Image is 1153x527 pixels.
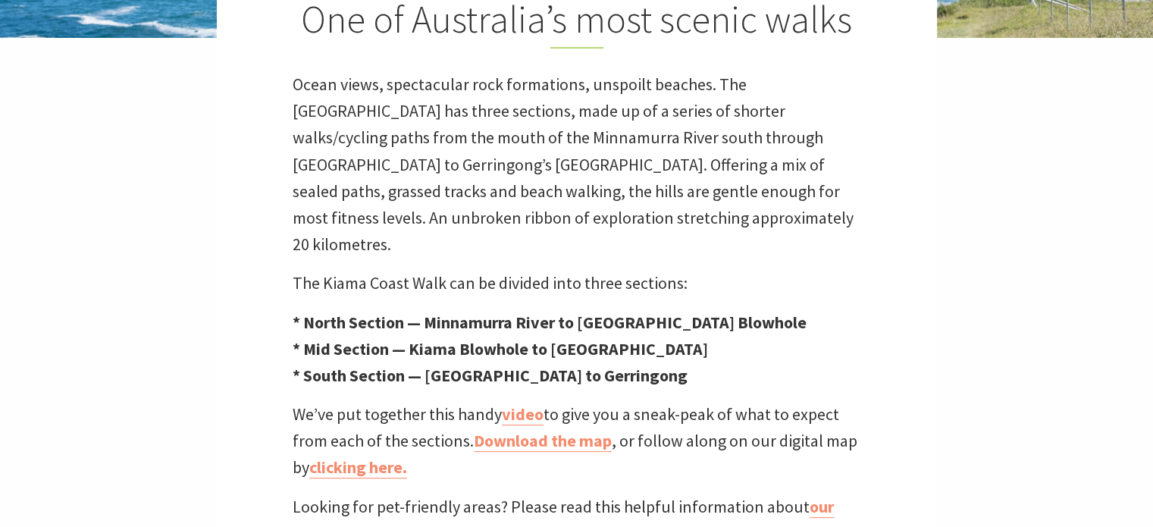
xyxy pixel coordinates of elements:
a: video [502,403,544,425]
strong: * Mid Section — Kiama Blowhole to [GEOGRAPHIC_DATA] [293,338,708,359]
strong: * North Section — Minnamurra River to [GEOGRAPHIC_DATA] Blowhole [293,312,807,333]
p: We’ve put together this handy to give you a sneak-peak of what to expect from each of the section... [293,401,861,482]
a: clicking here. [309,456,407,478]
strong: * South Section — [GEOGRAPHIC_DATA] to Gerringong [293,365,688,386]
p: Ocean views, spectacular rock formations, unspoilt beaches. The [GEOGRAPHIC_DATA] has three secti... [293,71,861,258]
a: Download the map [474,430,612,452]
p: The Kiama Coast Walk can be divided into three sections: [293,270,861,296]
